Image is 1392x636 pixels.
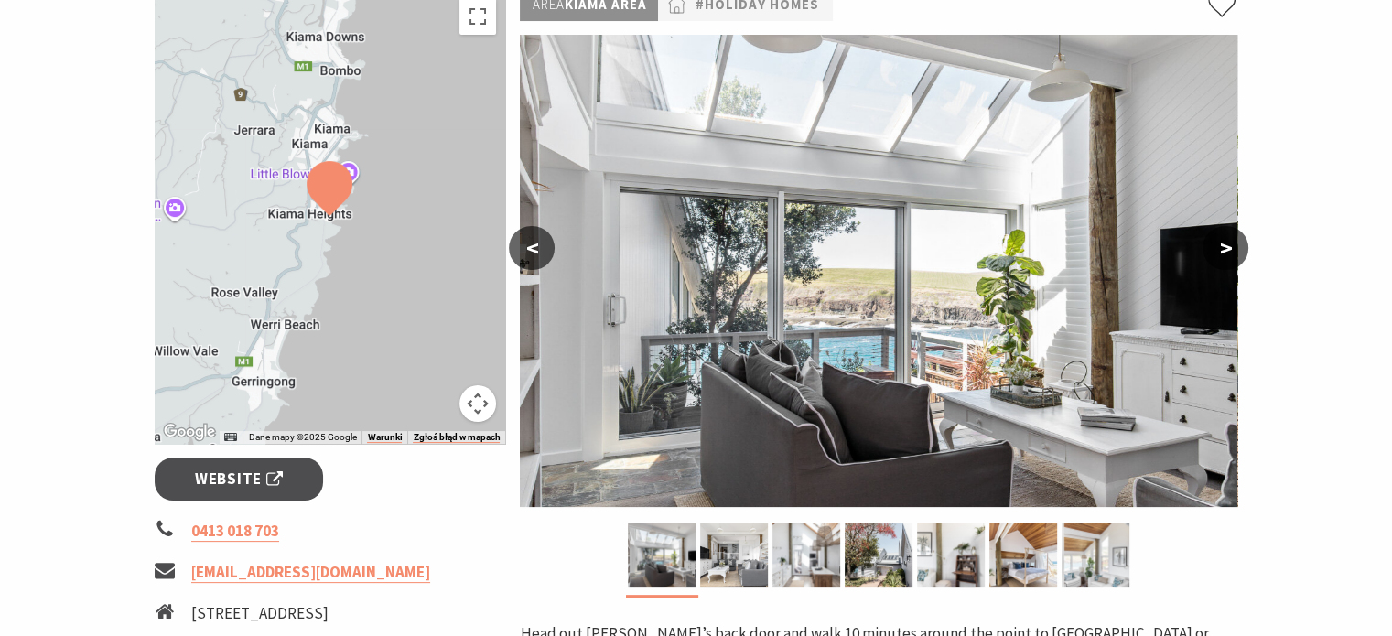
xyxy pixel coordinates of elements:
[509,226,555,270] button: <
[413,432,500,443] a: Zgłoś błąd w mapach
[459,385,496,422] button: Sterowanie kamerą na mapie
[191,521,279,542] a: 0413 018 703
[191,601,369,626] li: [STREET_ADDRESS]
[159,420,220,444] a: Pokaż ten obszar w Mapach Google (otwiera się w nowym oknie)
[1203,226,1248,270] button: >
[224,431,237,444] button: Skróty klawiszowe
[155,458,324,501] a: Website
[191,562,430,583] a: [EMAIL_ADDRESS][DOMAIN_NAME]
[367,432,402,443] a: Warunki (otwiera się w nowej karcie)
[195,467,283,491] span: Website
[248,432,356,442] span: Dane mapy ©2025 Google
[159,420,220,444] img: Google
